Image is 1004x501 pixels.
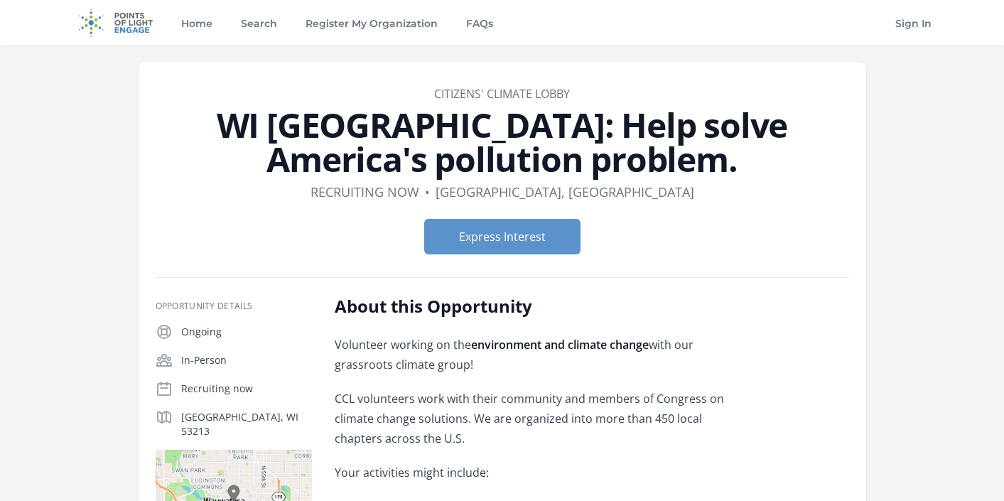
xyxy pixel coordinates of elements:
[181,410,312,438] p: [GEOGRAPHIC_DATA], WI 53213
[156,301,312,312] h3: Opportunity Details
[335,389,750,448] p: CCL volunteers work with their community and members of Congress on climate change solutions. We ...
[425,182,430,202] div: •
[335,295,750,318] h2: About this Opportunity
[181,325,312,339] p: Ongoing
[156,108,849,176] h1: WI [GEOGRAPHIC_DATA]: Help solve America's pollution problem.
[471,337,649,352] strong: environment and climate change
[436,182,694,202] dd: [GEOGRAPHIC_DATA], [GEOGRAPHIC_DATA]
[434,86,570,102] a: Citizens' Climate Lobby
[424,219,581,254] button: Express Interest
[181,353,312,367] p: In-Person
[181,382,312,396] p: Recruiting now
[335,335,750,375] p: Volunteer working on the with our grassroots climate group!
[335,463,750,483] p: Your activities might include:
[311,182,419,202] dd: Recruiting now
